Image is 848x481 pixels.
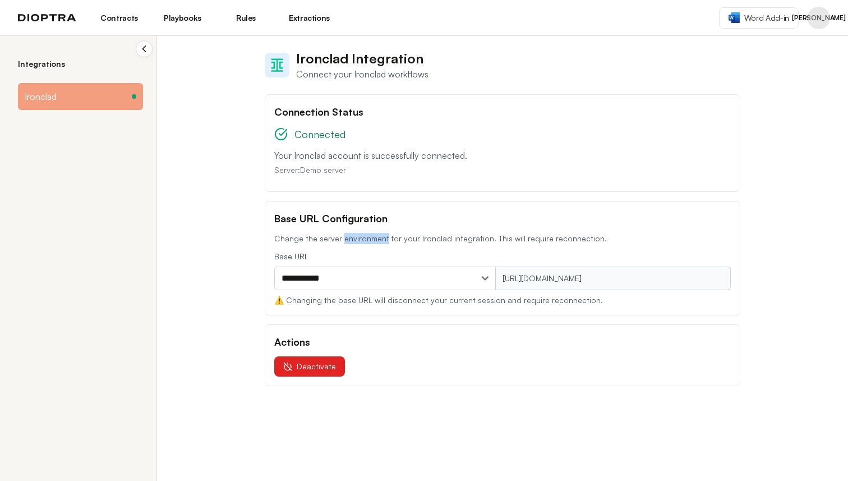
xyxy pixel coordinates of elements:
[18,58,143,70] h2: Integrations
[496,267,731,290] div: [URL][DOMAIN_NAME]
[269,57,285,73] img: Ironclad Logo
[729,12,740,23] img: word
[808,7,830,29] button: Profile menu
[274,149,731,162] p: Your Ironclad account is successfully connected.
[25,90,57,103] span: Ironclad
[274,104,731,120] h2: Connection Status
[274,295,731,306] p: ⚠️ Changing the base URL will disconnect your current session and require reconnection.
[296,49,428,67] h1: Ironclad Integration
[274,210,731,226] h2: Base URL Configuration
[274,356,345,377] button: Deactivate
[274,164,731,176] p: Server: Demo server
[274,334,731,350] h2: Actions
[94,8,144,28] a: Contracts
[297,361,336,372] span: Deactivate
[284,8,334,28] a: Extractions
[294,126,345,142] span: Connected
[221,8,271,28] a: Rules
[792,13,845,22] span: [PERSON_NAME]
[158,8,208,28] a: Playbooks
[136,40,153,57] button: Collapse sidebar
[744,12,789,24] span: Word Add-in
[808,7,830,29] div: Jacques Arnoux
[274,251,731,262] label: Base URL
[719,7,799,29] a: Word Add-in
[296,67,428,81] p: Connect your Ironclad workflows
[18,14,76,22] img: logo
[274,233,731,244] p: Change the server environment for your Ironclad integration. This will require reconnection.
